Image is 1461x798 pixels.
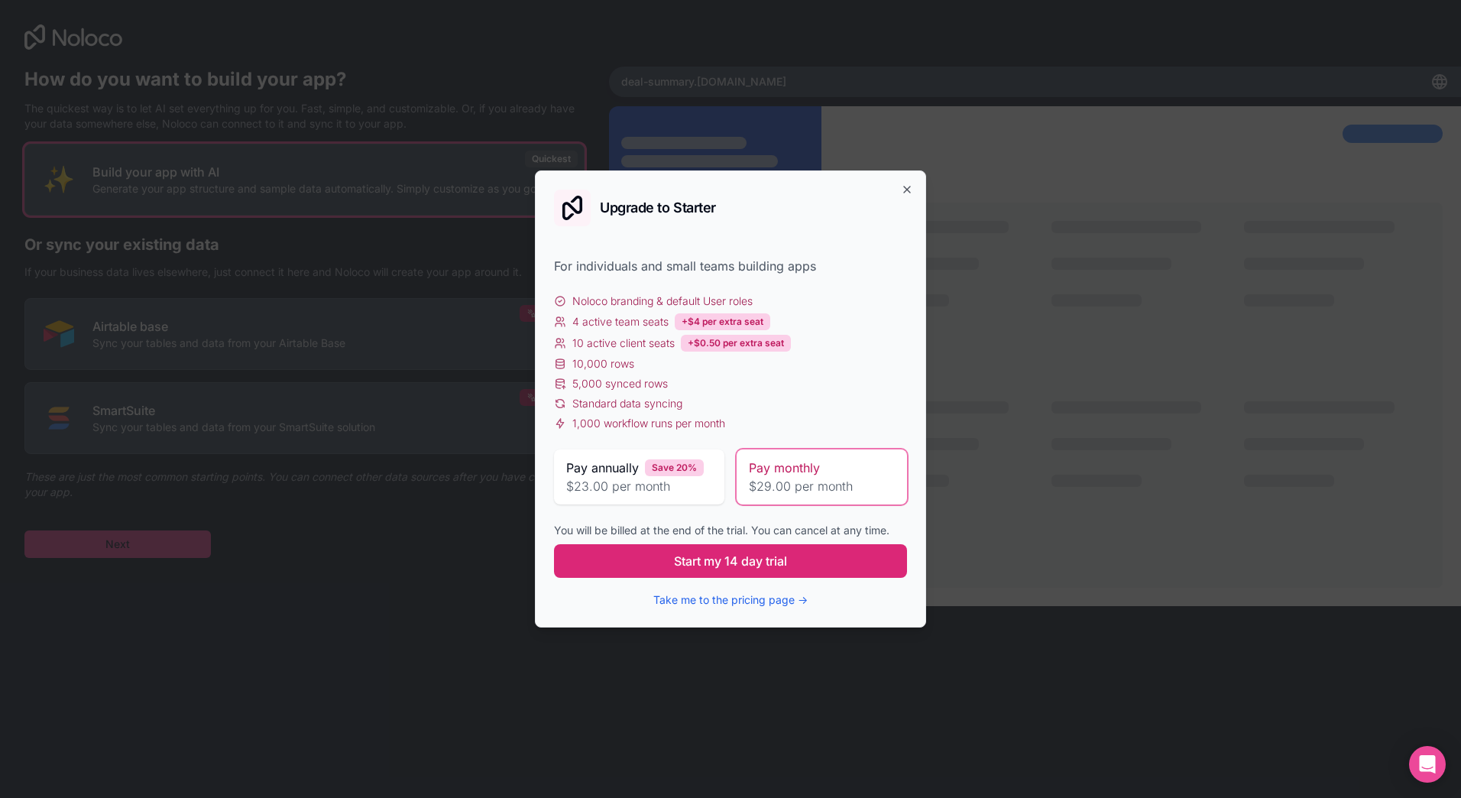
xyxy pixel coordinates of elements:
[572,356,634,371] span: 10,000 rows
[600,201,716,215] h2: Upgrade to Starter
[554,257,907,275] div: For individuals and small teams building apps
[645,459,704,476] div: Save 20%
[681,335,791,352] div: +$0.50 per extra seat
[572,294,753,309] span: Noloco branding & default User roles
[572,396,682,411] span: Standard data syncing
[675,313,770,330] div: +$4 per extra seat
[749,477,895,495] span: $29.00 per month
[572,336,675,351] span: 10 active client seats
[572,416,725,431] span: 1,000 workflow runs per month
[566,459,639,477] span: Pay annually
[674,552,787,570] span: Start my 14 day trial
[554,544,907,578] button: Start my 14 day trial
[749,459,820,477] span: Pay monthly
[653,592,808,608] button: Take me to the pricing page →
[554,523,907,538] div: You will be billed at the end of the trial. You can cancel at any time.
[566,477,712,495] span: $23.00 per month
[572,314,669,329] span: 4 active team seats
[572,376,668,391] span: 5,000 synced rows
